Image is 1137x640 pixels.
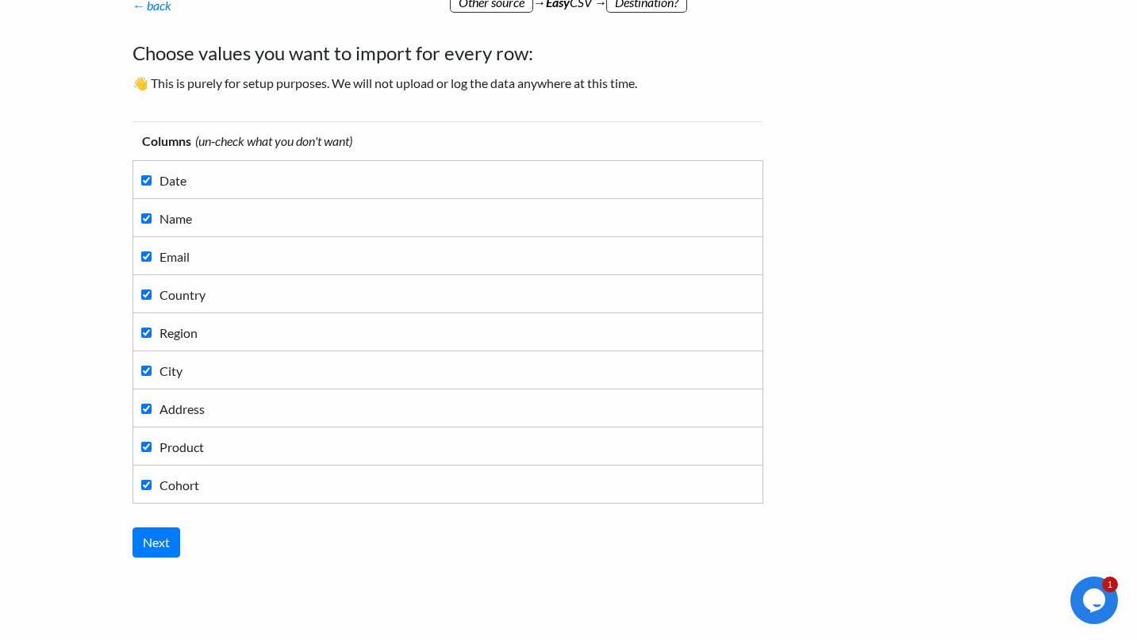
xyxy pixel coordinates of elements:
p: 👋 This is purely for setup purposes. We will not upload or log the data anywhere at this time. [133,74,779,93]
span: Cohort [159,477,199,492]
span: Address [159,401,205,416]
input: Product [141,442,152,452]
span: Product [159,439,204,454]
span: Date [159,173,186,188]
input: Name [141,213,152,224]
i: (un-check what you don't want) [195,133,352,148]
input: Next [133,527,180,558]
iframe: chat widget [1070,577,1121,624]
input: Cohort [141,480,152,490]
span: Region [159,325,198,340]
span: Name [159,211,192,226]
th: Columns [133,122,762,161]
span: City [159,363,182,378]
input: Email [141,251,152,262]
input: Address [141,404,152,414]
span: Email [159,249,190,264]
h4: Choose values you want to import for every row: [133,39,779,67]
input: Country [141,289,152,300]
input: Date [141,175,152,186]
input: City [141,366,152,376]
span: Country [159,287,206,302]
input: Region [141,328,152,338]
